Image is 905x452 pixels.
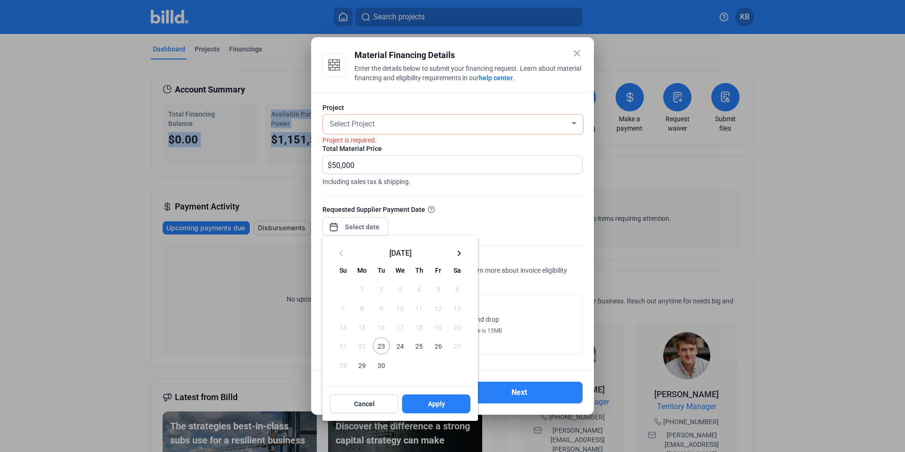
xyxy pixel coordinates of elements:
[411,300,428,317] span: 11
[410,279,428,298] button: September 4, 2025
[351,249,450,256] span: [DATE]
[353,299,371,318] button: September 8, 2025
[353,318,371,336] button: September 15, 2025
[354,356,370,373] span: 29
[378,267,385,274] span: Tu
[391,336,410,355] button: September 24, 2025
[428,318,447,336] button: September 19, 2025
[373,280,390,297] span: 2
[410,318,428,336] button: September 18, 2025
[335,318,352,335] span: 14
[373,356,390,373] span: 30
[448,299,467,318] button: September 13, 2025
[353,336,371,355] button: September 22, 2025
[435,267,441,274] span: Fr
[392,280,409,297] span: 3
[429,337,446,354] span: 26
[411,337,428,354] span: 25
[395,267,405,274] span: We
[410,336,428,355] button: September 25, 2025
[429,318,446,335] span: 19
[330,394,398,413] button: Cancel
[353,355,371,374] button: September 29, 2025
[339,267,347,274] span: Su
[372,299,391,318] button: September 9, 2025
[449,280,466,297] span: 6
[402,394,470,413] button: Apply
[335,300,352,317] span: 7
[428,399,445,409] span: Apply
[411,280,428,297] span: 4
[453,248,465,259] mat-icon: keyboard_arrow_right
[391,318,410,336] button: September 17, 2025
[334,299,353,318] button: September 7, 2025
[453,267,461,274] span: Sa
[411,318,428,335] span: 18
[391,299,410,318] button: September 10, 2025
[353,279,371,298] button: September 1, 2025
[449,318,466,335] span: 20
[429,280,446,297] span: 5
[334,336,353,355] button: September 21, 2025
[428,279,447,298] button: September 5, 2025
[448,279,467,298] button: September 6, 2025
[354,300,370,317] span: 8
[392,300,409,317] span: 10
[335,356,352,373] span: 28
[429,300,446,317] span: 12
[372,336,391,355] button: September 23, 2025
[449,300,466,317] span: 13
[334,355,353,374] button: September 28, 2025
[428,299,447,318] button: September 12, 2025
[373,300,390,317] span: 9
[334,318,353,336] button: September 14, 2025
[354,337,370,354] span: 22
[354,318,370,335] span: 15
[335,337,352,354] span: 21
[449,337,466,354] span: 27
[372,318,391,336] button: September 16, 2025
[392,318,409,335] span: 17
[392,337,409,354] span: 24
[372,279,391,298] button: September 2, 2025
[336,248,347,259] mat-icon: keyboard_arrow_left
[410,299,428,318] button: September 11, 2025
[373,318,390,335] span: 16
[354,280,370,297] span: 1
[415,267,423,274] span: Th
[391,279,410,298] button: September 3, 2025
[373,337,390,354] span: 23
[428,336,447,355] button: September 26, 2025
[448,318,467,336] button: September 20, 2025
[448,336,467,355] button: September 27, 2025
[354,399,375,409] span: Cancel
[372,355,391,374] button: September 30, 2025
[357,267,367,274] span: Mo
